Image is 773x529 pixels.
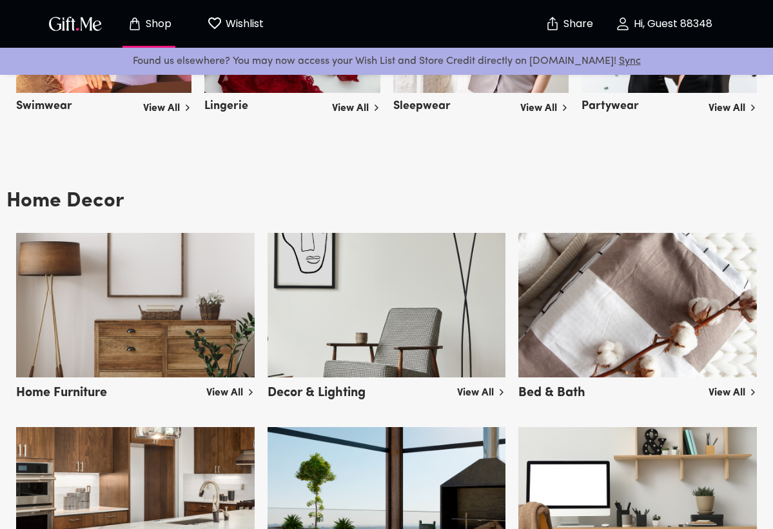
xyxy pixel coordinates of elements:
p: Share [560,19,593,30]
a: Sync [619,56,641,66]
a: Home Furniture [16,368,255,399]
button: Share [546,1,591,46]
button: Hi, Guest 88348 [599,3,728,45]
a: View All [457,380,505,401]
button: GiftMe Logo [45,16,106,32]
p: Hi, Guest 88348 [631,19,712,30]
h5: Lingerie [204,95,248,115]
a: Partywear [582,83,757,112]
img: decor_and_lighting_male.png [268,233,506,377]
h5: Bed & Bath [518,380,585,401]
p: Found us elsewhere? You may now access your Wish List and Store Credit directly on [DOMAIN_NAME]! [10,53,763,70]
h5: Home Furniture [16,380,107,401]
p: Shop [142,19,171,30]
a: View All [143,95,191,116]
a: View All [520,95,569,116]
a: View All [332,95,380,116]
a: Bed & Bath [518,368,757,399]
h5: Partywear [582,95,639,115]
h5: Sleepwear [393,95,451,115]
a: Lingerie [204,83,380,112]
button: Wishlist page [200,3,271,45]
a: View All [709,380,757,401]
a: View All [709,95,757,116]
img: GiftMe Logo [46,14,104,33]
p: Wishlist [222,15,264,32]
img: bed_and_bath_male.png [518,233,757,377]
a: Swimwear [16,83,191,112]
img: secure [545,16,560,32]
h3: Home Decor [6,184,124,219]
img: home_furniture_male.png [16,233,255,377]
h5: Swimwear [16,95,72,115]
a: View All [206,380,255,401]
button: Store page [113,3,184,45]
a: Sleepwear [393,83,569,112]
h5: Decor & Lighting [268,380,366,401]
a: Decor & Lighting [268,368,506,399]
